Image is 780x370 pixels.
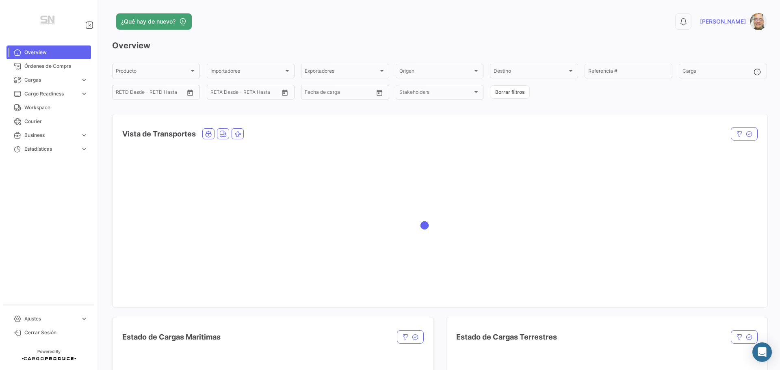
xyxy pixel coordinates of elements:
[80,145,88,153] span: expand_more
[116,13,192,30] button: ¿Qué hay de nuevo?
[24,76,77,84] span: Cargas
[203,129,214,139] button: Ocean
[24,49,88,56] span: Overview
[305,69,378,75] span: Exportadores
[490,85,530,99] button: Borrar filtros
[279,87,291,99] button: Open calendar
[6,115,91,128] a: Courier
[24,104,88,111] span: Workspace
[122,331,221,343] h4: Estado de Cargas Maritimas
[6,59,91,73] a: Órdenes de Compra
[121,17,175,26] span: ¿Qué hay de nuevo?
[28,10,69,32] img: Manufactura+Logo.png
[122,128,196,140] h4: Vista de Transportes
[80,90,88,97] span: expand_more
[494,69,567,75] span: Destino
[24,90,77,97] span: Cargo Readiness
[456,331,557,343] h4: Estado de Cargas Terrestres
[24,145,77,153] span: Estadísticas
[6,45,91,59] a: Overview
[116,91,130,96] input: Desde
[210,69,284,75] span: Importadores
[112,40,767,51] h3: Overview
[24,329,88,336] span: Cerrar Sesión
[80,76,88,84] span: expand_more
[184,87,196,99] button: Open calendar
[24,63,88,70] span: Órdenes de Compra
[24,132,77,139] span: Business
[136,91,169,96] input: Hasta
[217,129,229,139] button: Land
[399,91,472,96] span: Stakeholders
[80,315,88,322] span: expand_more
[700,17,746,26] span: [PERSON_NAME]
[24,118,88,125] span: Courier
[24,315,77,322] span: Ajustes
[231,91,263,96] input: Hasta
[6,101,91,115] a: Workspace
[373,87,386,99] button: Open calendar
[210,91,225,96] input: Desde
[305,91,319,96] input: Desde
[399,69,472,75] span: Origen
[752,342,772,362] div: Abrir Intercom Messenger
[232,129,243,139] button: Air
[80,132,88,139] span: expand_more
[116,69,189,75] span: Producto
[325,91,357,96] input: Hasta
[750,13,767,30] img: Captura.PNG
